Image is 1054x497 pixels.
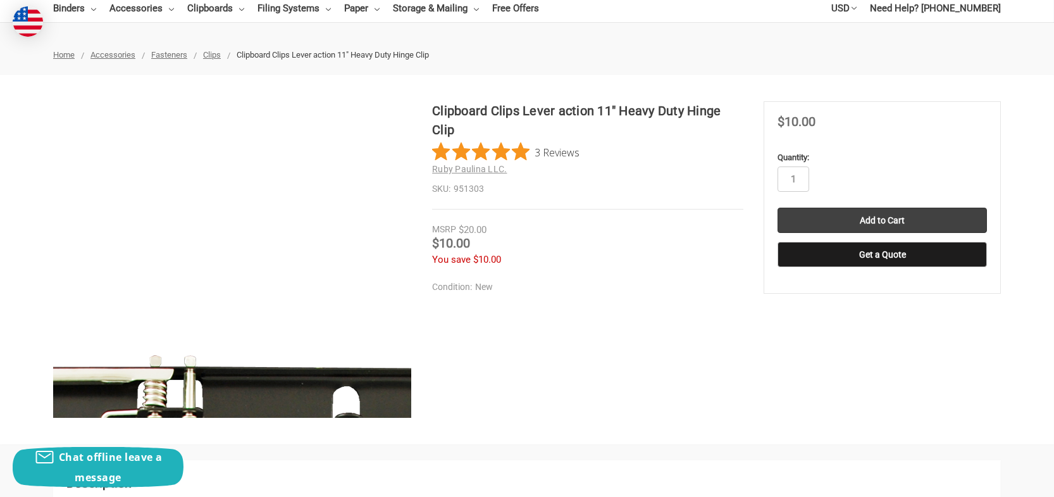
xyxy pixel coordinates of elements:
h1: Clipboard Clips Lever action 11" Heavy Duty Hinge Clip [432,101,743,139]
dd: 951303 [432,182,743,196]
span: $10.00 [473,254,501,265]
dt: Condition: [432,280,472,294]
input: Add to Cart [778,208,987,233]
dd: New [432,280,737,294]
iframe: Google Customer Reviews [950,463,1054,497]
dt: SKU: [432,182,450,196]
button: Get a Quote [778,242,987,267]
span: You save [432,254,471,265]
a: Accessories [90,50,135,60]
a: Fasteners [151,50,187,60]
span: $20.00 [459,224,487,236]
span: $10.00 [778,114,815,129]
label: Quantity: [778,151,987,164]
button: Rated 5 out of 5 stars from 3 reviews. Jump to reviews. [432,142,580,161]
a: Clips [203,50,221,60]
a: Ruby Paulina LLC. [432,164,507,174]
h2: Description [66,474,988,493]
span: Clipboard Clips Lever action 11" Heavy Duty Hinge Clip [237,50,429,60]
a: Home [53,50,75,60]
button: Chat offline leave a message [13,447,183,488]
img: duty and tax information for United States [13,6,43,37]
span: $10.00 [432,236,470,251]
span: 3 Reviews [535,142,580,161]
div: MSRP [432,223,456,236]
span: Chat offline leave a message [59,450,163,484]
